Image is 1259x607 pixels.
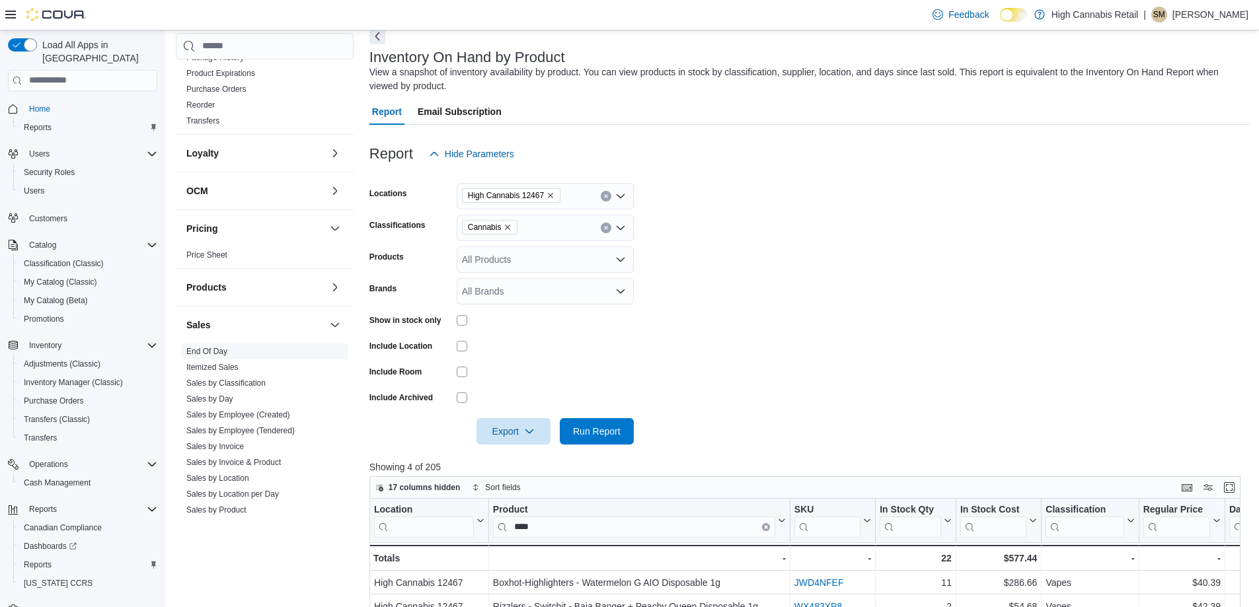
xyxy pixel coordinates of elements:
[601,223,611,233] button: Clear input
[1200,480,1216,495] button: Display options
[24,209,157,226] span: Customers
[19,183,157,199] span: Users
[468,189,544,202] span: High Cannabis 12467
[19,274,157,290] span: My Catalog (Classic)
[186,147,324,160] button: Loyalty
[960,504,1026,538] div: In Stock Cost
[186,410,290,420] span: Sales by Employee (Created)
[880,504,941,538] div: In Stock Qty
[19,557,57,573] a: Reports
[19,538,82,554] a: Dashboards
[1172,7,1248,22] p: [PERSON_NAME]
[327,145,343,161] button: Loyalty
[960,504,1026,517] div: In Stock Cost
[372,98,402,125] span: Report
[186,425,295,436] span: Sales by Employee (Tendered)
[19,375,128,390] a: Inventory Manager (Classic)
[19,256,157,271] span: Classification (Classic)
[1143,575,1221,590] div: $40.39
[19,557,157,573] span: Reports
[19,120,157,135] span: Reports
[504,223,512,231] button: Remove Cannabis from selection in this group
[186,147,219,160] h3: Loyalty
[19,538,157,554] span: Dashboards
[573,425,621,438] span: Run Report
[19,393,157,409] span: Purchase Orders
[1221,480,1237,495] button: Enter fullscreen
[186,222,217,235] h3: Pricing
[960,575,1037,590] div: $286.66
[615,254,626,265] button: Open list of options
[1179,480,1195,495] button: Keyboard shortcuts
[186,505,247,515] a: Sales by Product
[186,184,208,197] h3: OCM
[19,393,89,409] a: Purchase Orders
[19,430,157,446] span: Transfers
[369,341,432,351] label: Include Location
[24,578,93,589] span: [US_STATE] CCRS
[24,396,84,406] span: Purchase Orders
[24,237,61,253] button: Catalog
[24,359,100,369] span: Adjustments (Classic)
[327,279,343,295] button: Products
[948,8,989,21] span: Feedback
[369,220,426,231] label: Classifications
[493,550,786,566] div: -
[29,149,50,159] span: Users
[24,456,73,472] button: Operations
[19,520,107,536] a: Canadian Compliance
[19,475,96,491] a: Cash Management
[462,220,518,234] span: Cannabis
[13,392,163,410] button: Purchase Orders
[186,489,279,499] span: Sales by Location per Day
[19,293,93,308] a: My Catalog (Beta)
[13,355,163,373] button: Adjustments (Classic)
[19,411,95,427] a: Transfers (Classic)
[374,504,474,538] div: Location
[445,147,514,161] span: Hide Parameters
[186,473,249,483] span: Sales by Location
[373,550,484,566] div: Totals
[19,274,102,290] a: My Catalog (Classic)
[186,378,266,388] span: Sales by Classification
[24,501,62,517] button: Reports
[24,146,55,162] button: Users
[186,363,239,372] a: Itemized Sales
[327,183,343,199] button: OCM
[186,489,279,499] a: Sales by Location per Day
[13,254,163,273] button: Classification (Classic)
[1046,504,1124,517] div: Classification
[462,188,560,203] span: High Cannabis 12467
[369,50,565,65] h3: Inventory On Hand by Product
[186,116,219,125] a: Transfers
[13,518,163,537] button: Canadian Compliance
[493,504,786,538] button: ProductClear input
[24,414,90,425] span: Transfers (Classic)
[186,250,227,260] span: Price Sheet
[29,504,57,515] span: Reports
[1046,550,1134,566] div: -
[186,281,227,294] h3: Products
[186,474,249,483] a: Sales by Location
[327,317,343,333] button: Sales
[467,480,525,495] button: Sort fields
[880,550,952,566] div: 22
[327,221,343,236] button: Pricing
[615,286,626,297] button: Open list of options
[24,237,157,253] span: Catalog
[3,236,163,254] button: Catalog
[374,575,484,590] div: High Cannabis 12467
[19,356,106,372] a: Adjustments (Classic)
[186,394,233,404] a: Sales by Day
[13,574,163,592] button: [US_STATE] CCRS
[369,146,413,162] h3: Report
[369,28,385,44] button: Next
[186,394,233,404] span: Sales by Day
[186,346,227,357] span: End Of Day
[615,191,626,201] button: Open list of options
[186,318,324,332] button: Sales
[24,258,104,269] span: Classification (Classic)
[615,223,626,233] button: Open list of options
[19,183,50,199] a: Users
